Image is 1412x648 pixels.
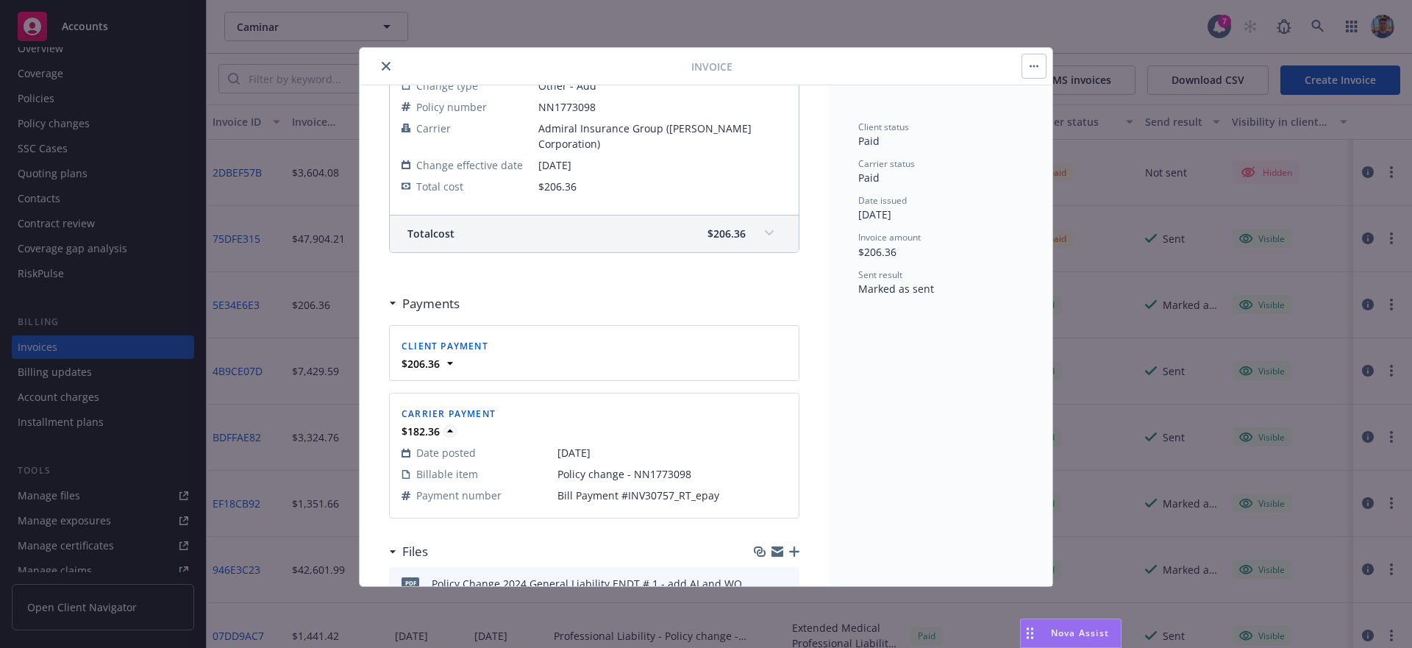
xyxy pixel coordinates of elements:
span: Payment number [416,488,502,503]
span: Carrier payment [402,407,496,420]
div: Files [389,542,428,561]
span: Date issued [858,194,907,207]
span: Nova Assist [1051,627,1109,639]
span: Billable item [416,466,478,482]
span: $206.36 [707,226,746,241]
span: Carrier status [858,157,915,170]
span: [DATE] [538,157,787,173]
span: Total cost [416,179,463,194]
span: $206.36 [538,179,577,193]
div: Payments [389,294,460,313]
span: Carrier [416,121,451,136]
span: Other - Add [538,78,787,93]
span: Admiral Insurance Group ([PERSON_NAME] Corporation) [538,121,787,152]
span: Client payment [402,340,488,352]
strong: $182.36 [402,424,440,438]
span: Change type [416,78,478,93]
span: [DATE] [858,207,891,221]
div: Policy Change 2024 General Liability ENDT # 1 - add AI and WOS for City of Chico, Community Devel... [432,576,751,591]
span: Total cost [407,226,454,241]
span: Change effective date [416,157,523,173]
button: close [377,57,395,75]
span: [DATE] [557,445,787,460]
span: Bill Payment #INV30757_RT_epay [557,488,787,503]
span: Policy change - NN1773098 [557,466,787,482]
span: Marked as sent [858,282,934,296]
span: Invoice amount [858,231,921,243]
button: preview file [780,576,794,591]
strong: $206.36 [402,357,440,371]
span: Paid [858,134,880,148]
span: $206.36 [858,245,896,259]
span: Invoice [691,59,732,74]
span: Client status [858,121,909,133]
button: download file [757,576,769,591]
span: pdf [402,577,419,588]
span: Policy number [416,99,487,115]
span: Sent result [858,268,902,281]
button: Nova Assist [1020,619,1122,648]
h3: Files [402,542,428,561]
div: Drag to move [1021,619,1039,647]
span: Date posted [416,445,476,460]
div: Totalcost$206.36 [390,216,799,252]
h3: Payments [402,294,460,313]
span: Paid [858,171,880,185]
span: NN1773098 [538,99,787,115]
